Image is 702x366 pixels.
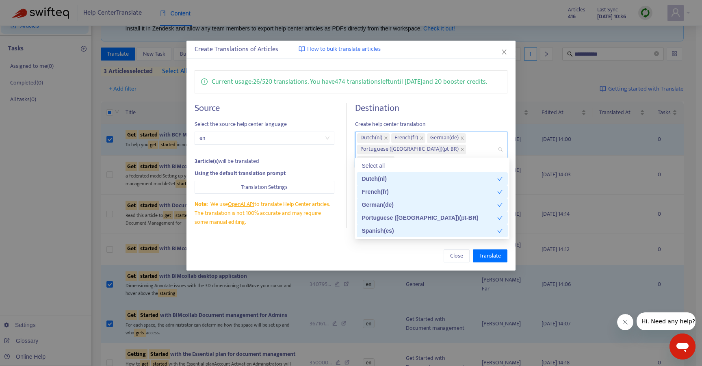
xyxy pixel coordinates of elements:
span: Spanish ( es ) [360,156,387,166]
button: Close [444,249,470,262]
span: Close [450,251,463,260]
span: close [420,136,424,140]
span: close [501,49,507,55]
span: Portuguese ([GEOGRAPHIC_DATA]) ( pt-BR ) [360,145,459,154]
h4: Source [195,103,335,114]
span: Translation Settings [241,183,288,192]
span: info-circle [201,77,208,85]
div: French ( fr ) [362,187,497,196]
div: Spanish ( es ) [362,226,497,235]
span: close [384,136,388,140]
div: Dutch ( nl ) [362,174,497,183]
span: check [497,215,503,221]
span: French ( fr ) [394,133,418,143]
div: German ( de ) [362,200,497,209]
img: image-link [299,46,305,52]
span: check [497,176,503,182]
span: en [199,132,330,144]
div: Using the default translation prompt [195,169,335,178]
span: German ( de ) [430,133,459,143]
span: Dutch ( nl ) [360,133,382,143]
span: close [460,147,464,152]
span: check [497,228,503,234]
iframe: Close message [617,314,633,330]
iframe: Button to launch messaging window [669,334,695,360]
button: Translate [473,249,507,262]
div: Create Translations of Articles [195,45,508,54]
iframe: Message from company [637,312,695,330]
span: Create help center translation [355,120,507,129]
div: We use to translate Help Center articles. The translation is not 100% accurate and may require so... [195,200,335,227]
button: Close [500,48,509,56]
span: Note: [195,199,208,209]
a: OpenAI API [228,199,254,209]
span: check [497,202,503,208]
div: Portuguese ([GEOGRAPHIC_DATA]) ( pt-BR ) [362,213,497,222]
div: Select all [362,161,503,170]
p: Current usage: 26 / 520 translations . You have 474 translations left until [DATE] and 20 booster... [212,77,487,87]
span: Translate [479,251,501,260]
div: Select all [357,159,508,172]
span: How to bulk translate articles [307,45,381,54]
strong: 3 article(s) [195,156,219,166]
div: will be translated [195,157,335,166]
a: How to bulk translate articles [299,45,381,54]
h4: Destination [355,103,507,114]
span: close [460,136,464,140]
span: Select the source help center language [195,120,335,129]
span: check [497,189,503,195]
button: Translation Settings [195,181,335,194]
